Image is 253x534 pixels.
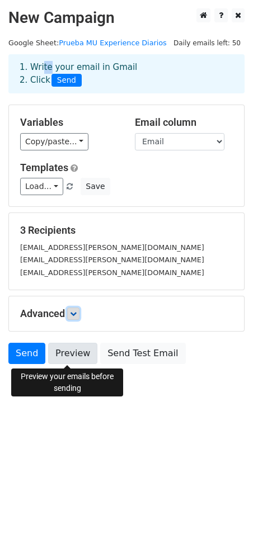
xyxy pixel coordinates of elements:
[170,37,245,49] span: Daily emails left: 50
[20,224,233,237] h5: 3 Recipients
[8,343,45,364] a: Send
[100,343,185,364] a: Send Test Email
[48,343,97,364] a: Preview
[59,39,167,47] a: Prueba MU Experience Diarios
[8,8,245,27] h2: New Campaign
[20,243,204,252] small: [EMAIL_ADDRESS][PERSON_NAME][DOMAIN_NAME]
[20,268,204,277] small: [EMAIL_ADDRESS][PERSON_NAME][DOMAIN_NAME]
[81,178,110,195] button: Save
[20,133,88,150] a: Copy/paste...
[135,116,233,129] h5: Email column
[11,61,242,87] div: 1. Write your email in Gmail 2. Click
[197,480,253,534] div: Widget de chat
[20,162,68,173] a: Templates
[20,178,63,195] a: Load...
[20,308,233,320] h5: Advanced
[170,39,245,47] a: Daily emails left: 50
[51,74,82,87] span: Send
[20,256,204,264] small: [EMAIL_ADDRESS][PERSON_NAME][DOMAIN_NAME]
[8,39,167,47] small: Google Sheet:
[197,480,253,534] iframe: Chat Widget
[20,116,118,129] h5: Variables
[11,368,123,396] div: Preview your emails before sending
